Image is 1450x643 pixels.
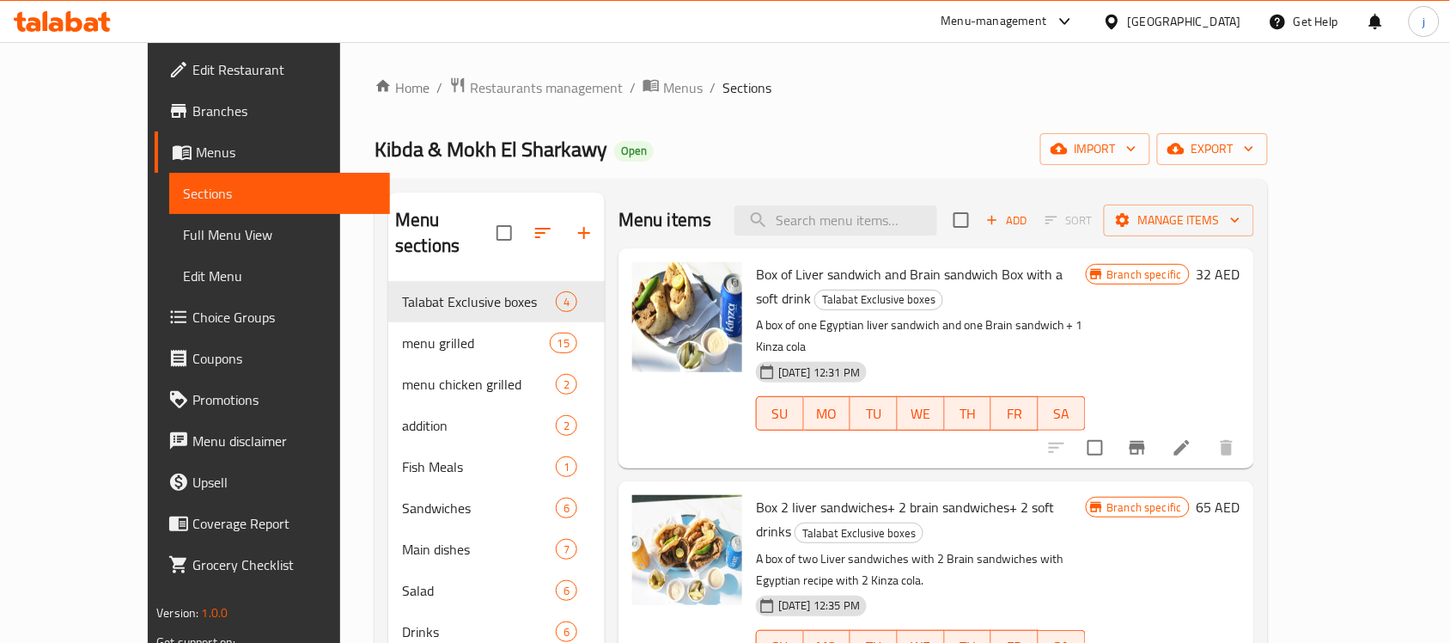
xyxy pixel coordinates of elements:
[979,207,1034,234] button: Add
[1117,427,1158,468] button: Branch-specific-item
[811,401,844,426] span: MO
[557,294,576,310] span: 4
[192,554,376,575] span: Grocery Checklist
[388,322,605,364] div: menu grilled15
[169,255,390,297] a: Edit Menu
[945,396,992,431] button: TH
[771,597,867,614] span: [DATE] 12:35 PM
[388,570,605,611] div: Salad6
[952,401,985,426] span: TH
[169,214,390,255] a: Full Menu View
[449,77,623,99] a: Restaurants management
[557,542,576,558] span: 7
[388,405,605,446] div: addition2
[557,583,576,599] span: 6
[388,364,605,405] div: menu chicken grilled2
[1206,427,1247,468] button: delete
[556,415,577,436] div: items
[814,290,943,310] div: Talabat Exclusive boxes
[614,144,654,158] span: Open
[155,462,390,503] a: Upsell
[156,602,198,624] span: Version:
[155,297,390,338] a: Choice Groups
[722,77,771,98] span: Sections
[564,212,605,254] button: Add section
[1034,207,1104,234] span: Select section first
[402,374,556,395] span: menu chicken grilled
[1197,495,1240,519] h6: 65 AED
[557,377,576,393] span: 2
[556,498,577,518] div: items
[756,315,1085,358] p: A box of one Egyptian liver sandwich and one Brain sandwich + 1 Kinza cola
[756,494,1054,544] span: Box 2 liver sandwiches+ 2 brain sandwiches+ 2 soft drinks
[663,77,703,98] span: Menus
[1104,205,1254,236] button: Manage items
[556,622,577,642] div: items
[734,205,937,236] input: search
[991,396,1039,431] button: FR
[402,498,556,518] span: Sandwiches
[941,11,1047,32] div: Menu-management
[402,539,556,560] span: Main dishes
[1118,210,1240,231] span: Manage items
[979,207,1034,234] span: Add item
[1045,401,1079,426] span: SA
[196,142,376,162] span: Menus
[556,291,577,312] div: items
[183,183,376,204] span: Sections
[402,415,556,436] span: addition
[192,513,376,534] span: Coverage Report
[618,207,712,233] h2: Menu items
[155,49,390,90] a: Edit Restaurant
[155,338,390,379] a: Coupons
[155,503,390,544] a: Coverage Report
[614,141,654,162] div: Open
[192,389,376,410] span: Promotions
[402,291,556,312] span: Talabat Exclusive boxes
[402,456,556,477] span: Fish Meals
[998,401,1032,426] span: FR
[857,401,891,426] span: TU
[388,529,605,570] div: Main dishes7
[155,90,390,132] a: Branches
[556,580,577,601] div: items
[643,77,703,99] a: Menus
[155,379,390,420] a: Promotions
[898,396,945,431] button: WE
[202,602,228,624] span: 1.0.0
[192,472,376,493] span: Upsell
[556,374,577,395] div: items
[557,459,576,475] span: 1
[756,548,1085,591] p: A box of two Liver sandwiches with 2 Brain sandwiches with Egyptian recipe with 2 Kinza cola.
[1054,138,1136,160] span: import
[192,348,376,369] span: Coupons
[192,307,376,328] span: Choice Groups
[1171,138,1254,160] span: export
[486,215,522,251] span: Select all sections
[1077,430,1113,466] span: Select to update
[436,77,442,98] li: /
[905,401,938,426] span: WE
[795,524,923,543] span: Talabat Exclusive boxes
[550,333,577,353] div: items
[402,580,556,601] div: Salad
[402,622,556,642] span: Drinks
[764,401,797,426] span: SU
[850,396,898,431] button: TU
[1423,12,1425,31] span: j
[557,418,576,434] span: 2
[1128,12,1241,31] div: [GEOGRAPHIC_DATA]
[1100,499,1189,516] span: Branch specific
[1039,396,1086,431] button: SA
[388,281,605,322] div: Talabat Exclusive boxes4
[395,207,497,259] h2: Menu sections
[1172,438,1192,458] a: Edit menu item
[557,624,576,640] span: 6
[1040,133,1150,165] button: import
